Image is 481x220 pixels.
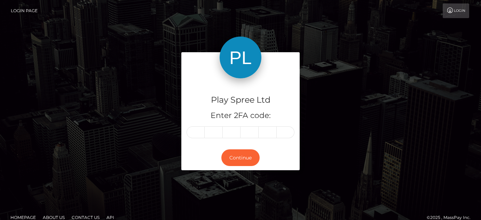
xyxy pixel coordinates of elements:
img: Play Spree Ltd [220,37,261,78]
a: Login Page [11,3,38,18]
a: Login [443,3,469,18]
h5: Enter 2FA code: [187,110,294,121]
button: Continue [221,149,260,166]
h4: Play Spree Ltd [187,94,294,106]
